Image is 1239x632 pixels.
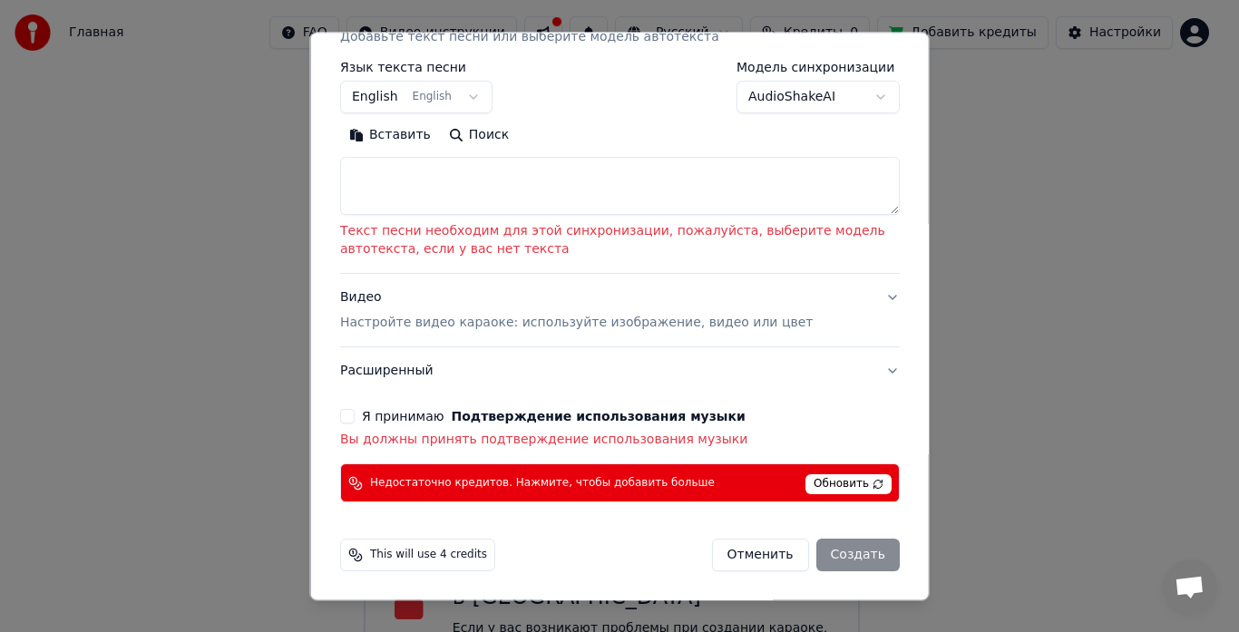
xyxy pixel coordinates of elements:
span: Недостаточно кредитов. Нажмите, чтобы добавить больше [370,476,715,491]
p: Вы должны принять подтверждение использования музыки [340,432,900,450]
button: Вставить [340,122,440,151]
label: Язык текста песни [340,62,493,74]
div: Текст песниДобавьте текст песни или выберите модель автотекста [340,62,900,274]
p: Настройте видео караоке: используйте изображение, видео или цвет [340,315,813,333]
label: Я принимаю [362,411,746,423]
p: Добавьте текст песни или выберите модель автотекста [340,29,719,47]
div: Видео [340,289,813,333]
button: Расширенный [340,348,900,395]
p: Текст песни необходим для этой синхронизации, пожалуйста, выберите модель автотекста, если у вас ... [340,223,900,259]
span: This will use 4 credits [370,549,487,563]
button: ВидеоНастройте видео караоке: используйте изображение, видео или цвет [340,275,900,347]
button: Я принимаю [451,411,745,423]
button: Поиск [439,122,517,151]
label: Модель синхронизации [737,62,900,74]
button: Отменить [711,540,808,572]
span: Обновить [805,475,892,495]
